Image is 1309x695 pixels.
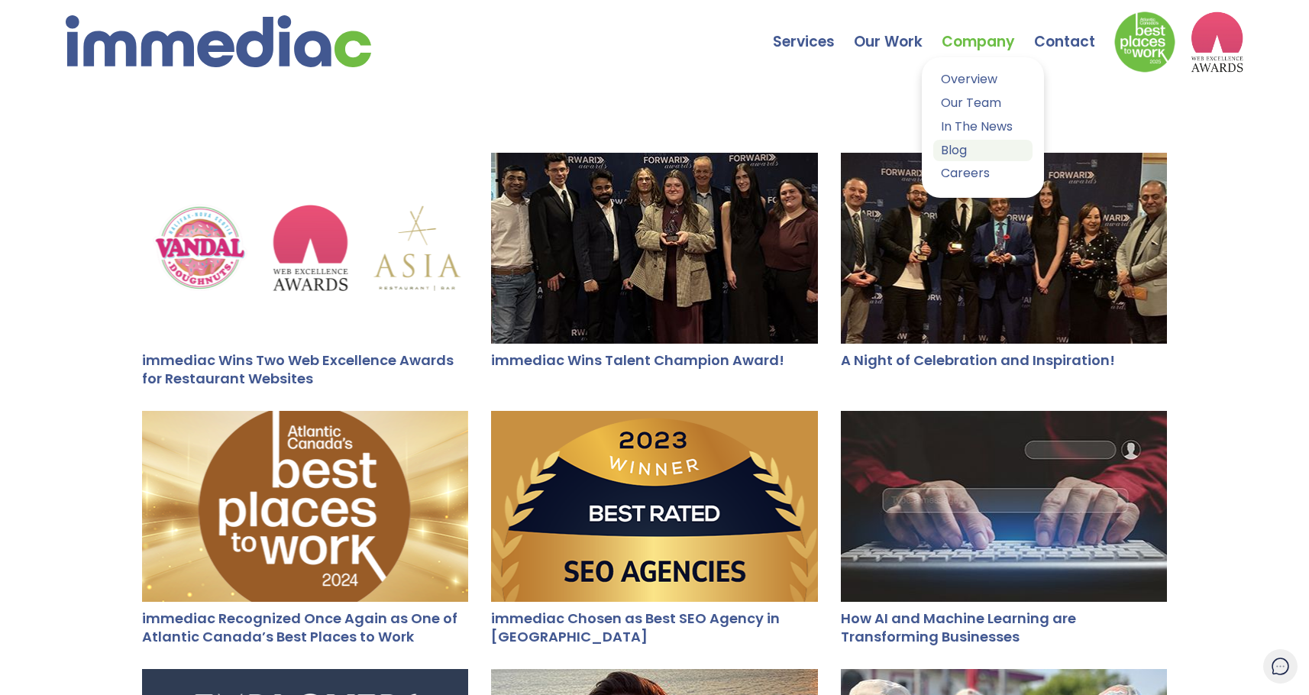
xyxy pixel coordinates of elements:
[933,69,1033,91] a: Overview
[841,609,1076,646] a: How AI and Machine Learning are Transforming Businesses
[933,116,1033,138] a: In The News
[1114,11,1175,73] img: Down
[66,15,371,67] img: immediac
[1191,11,1244,73] img: logo2_wea_nobg.webp
[942,4,1034,57] a: Company
[1034,4,1114,57] a: Contact
[491,609,780,646] a: immediac Chosen as Best SEO Agency in [GEOGRAPHIC_DATA]
[854,4,942,57] a: Our Work
[933,92,1033,115] a: Our Team
[491,351,784,370] a: immediac Wins Talent Champion Award!
[142,609,457,646] a: immediac Recognized Once Again as One of Atlantic Canada’s Best Places to Work
[773,4,854,57] a: Services
[142,351,454,388] a: immediac Wins Two Web Excellence Awards for Restaurant Websites
[933,140,1033,162] a: Blog
[933,163,1033,185] a: Careers
[841,351,1115,370] a: A Night of Celebration and Inspiration!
